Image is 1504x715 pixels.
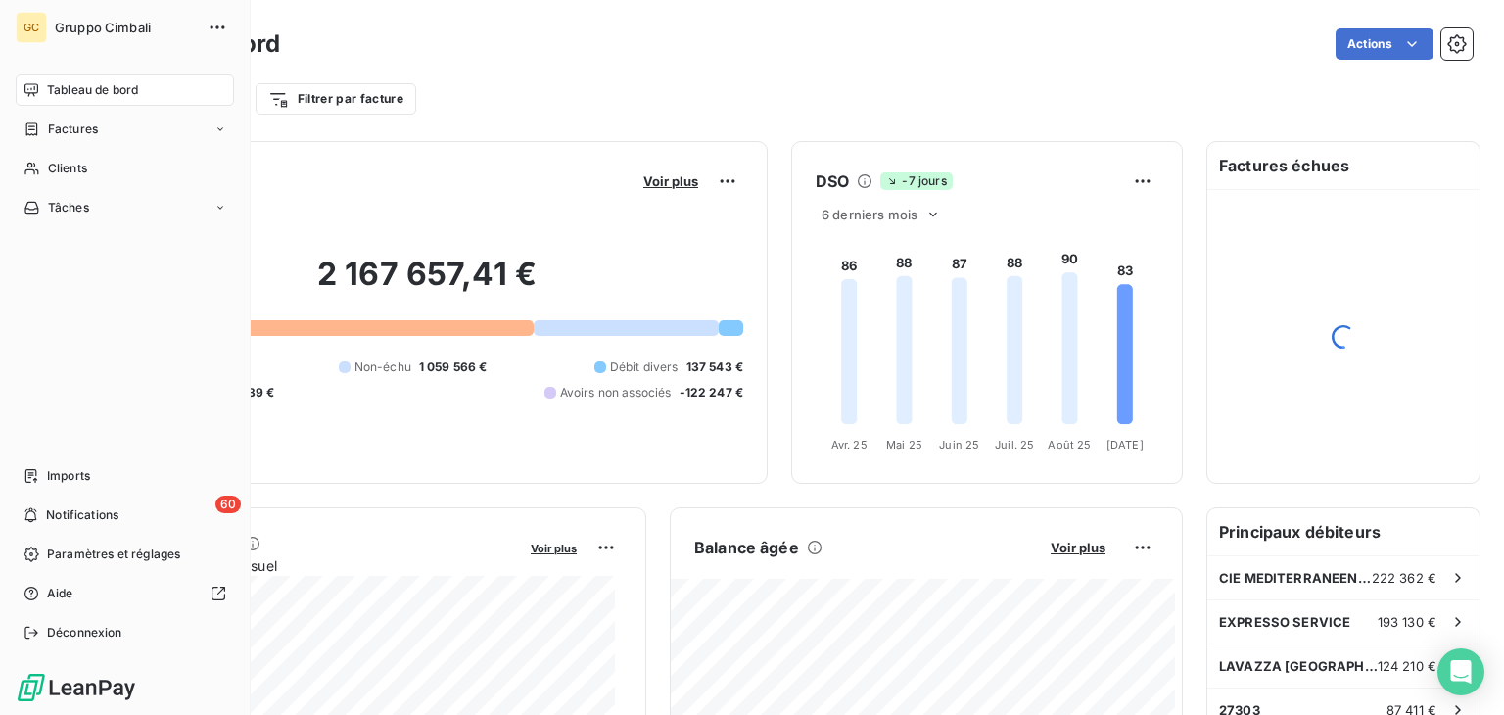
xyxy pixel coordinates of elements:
tspan: Juil. 25 [995,438,1034,452]
h6: DSO [816,169,849,193]
button: Actions [1336,28,1433,60]
h6: Balance âgée [694,536,799,559]
span: 1 059 566 € [419,358,488,376]
h2: 2 167 657,41 € [111,255,743,313]
span: Factures [48,120,98,138]
button: Filtrer par facture [256,83,416,115]
span: LAVAZZA [GEOGRAPHIC_DATA] [1219,658,1378,674]
span: Débit divers [610,358,679,376]
span: 193 130 € [1378,614,1436,630]
span: Chiffre d'affaires mensuel [111,555,517,576]
span: -7 jours [880,172,952,190]
span: 124 210 € [1378,658,1436,674]
span: 60 [215,496,241,513]
span: Tâches [48,199,89,216]
button: Voir plus [637,172,704,190]
span: Tableau de bord [47,81,138,99]
span: Voir plus [1051,540,1105,555]
span: Voir plus [643,173,698,189]
span: Déconnexion [47,624,122,642]
span: Voir plus [531,542,577,555]
span: Aide [47,585,73,602]
span: 6 derniers mois [822,207,917,222]
h6: Factures échues [1207,142,1480,189]
button: Voir plus [525,539,583,556]
span: EXPRESSO SERVICE [1219,614,1350,630]
span: Imports [47,467,90,485]
span: 137 543 € [686,358,743,376]
span: Clients [48,160,87,177]
span: Avoirs non associés [560,384,672,402]
span: Paramètres et réglages [47,546,180,563]
span: 222 362 € [1372,570,1436,586]
span: Non-échu [354,358,411,376]
tspan: Mai 25 [886,438,922,452]
span: Notifications [46,506,118,524]
img: Logo LeanPay [16,672,137,703]
span: Gruppo Cimbali [55,20,196,35]
span: -122 247 € [680,384,744,402]
h6: Principaux débiteurs [1207,508,1480,555]
a: Aide [16,578,234,609]
tspan: [DATE] [1106,438,1144,452]
button: Voir plus [1045,539,1111,556]
tspan: Juin 25 [939,438,979,452]
div: GC [16,12,47,43]
div: Open Intercom Messenger [1437,648,1484,695]
tspan: Avr. 25 [831,438,868,452]
tspan: Août 25 [1048,438,1091,452]
span: CIE MEDITERRANEENNE DES CAFES [1219,570,1372,586]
